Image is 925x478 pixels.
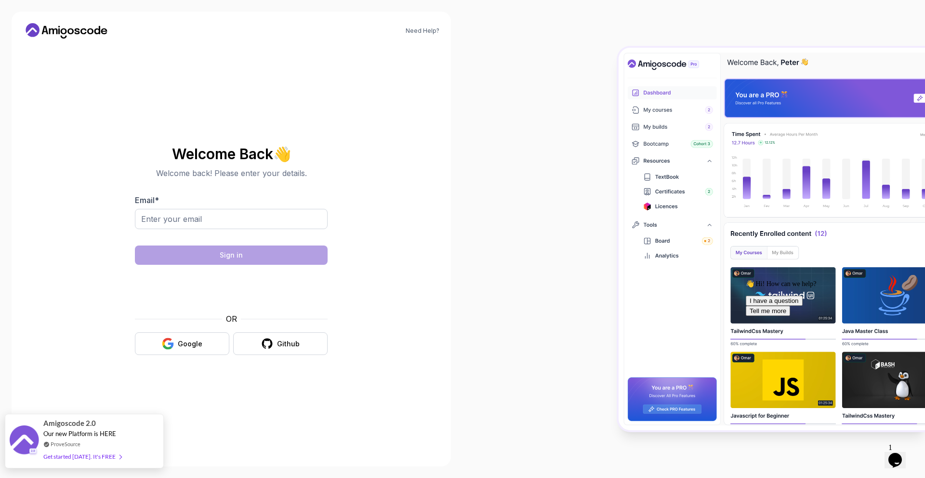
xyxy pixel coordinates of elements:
div: Github [277,339,300,349]
input: Enter your email [135,209,328,229]
div: 👋 Hi! How can we help?I have a questionTell me more [4,4,177,40]
h2: Welcome Back [135,146,328,162]
iframe: chat widget [885,439,915,468]
button: I have a question [4,20,61,30]
a: Need Help? [406,27,439,35]
button: Github [233,332,328,355]
div: Get started [DATE]. It's FREE [43,451,121,462]
span: 👋 Hi! How can we help? [4,4,74,12]
iframe: chat widget [742,276,915,435]
p: OR [226,313,237,325]
div: Google [178,339,202,349]
button: Google [135,332,229,355]
label: Email * [135,195,159,205]
button: Tell me more [4,30,48,40]
span: 👋 [273,146,291,163]
a: ProveSource [51,440,80,448]
p: Welcome back! Please enter your details. [135,167,328,179]
span: Amigoscode 2.0 [43,418,96,429]
iframe: Widget containing checkbox for hCaptcha security challenge [159,271,304,307]
button: Sign in [135,246,328,265]
span: Our new Platform is HERE [43,430,116,437]
img: Amigoscode Dashboard [619,48,925,430]
div: Sign in [220,250,243,260]
a: Home link [23,23,110,39]
img: provesource social proof notification image [10,425,39,457]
